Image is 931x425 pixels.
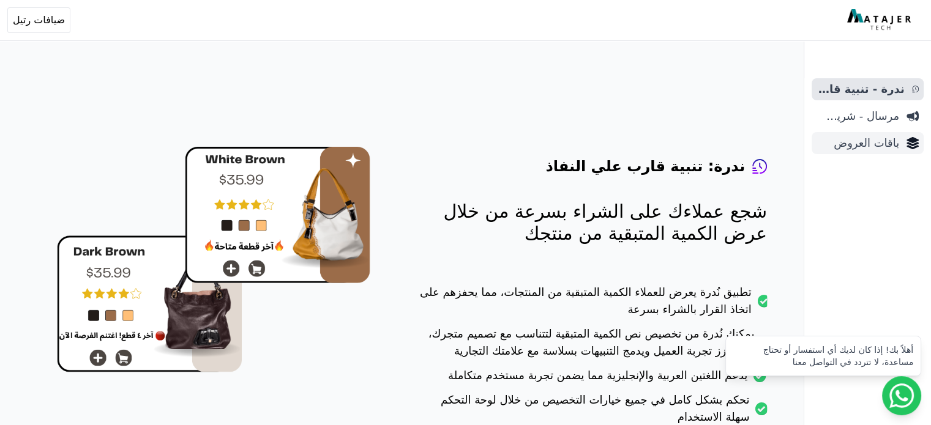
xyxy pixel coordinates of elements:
[817,108,899,125] span: مرسال - شريط دعاية
[419,284,767,325] li: تطبيق نُدرة يعرض للعملاء الكمية المتبقية من المنتجات، مما يحفزهم على اتخاذ القرار بالشراء بسرعة
[545,157,745,176] h4: ندرة: تنبية قارب علي النفاذ
[419,201,767,245] p: شجع عملاءك على الشراء بسرعة من خلال عرض الكمية المتبقية من منتجك
[13,13,65,28] span: ضيافات رتيل
[817,135,899,152] span: باقات العروض
[847,9,914,31] img: MatajerTech Logo
[733,344,913,368] div: أهلاً بك! إذا كان لديك أي استفسار أو تحتاج مساعدة، لا تتردد في التواصل معنا
[419,325,767,367] li: يمكنك نُدرة من تخصيص نص الكمية المتبقية لتتناسب مع تصميم متجرك، مما يعزز تجربة العميل ويدمج التنب...
[7,7,70,33] button: ضيافات رتيل
[57,147,370,372] img: hero
[419,367,767,391] li: يدعم اللغتين العربية والإنجليزية مما يضمن تجربة مستخدم متكاملة
[817,81,905,98] span: ندرة - تنبية قارب علي النفاذ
